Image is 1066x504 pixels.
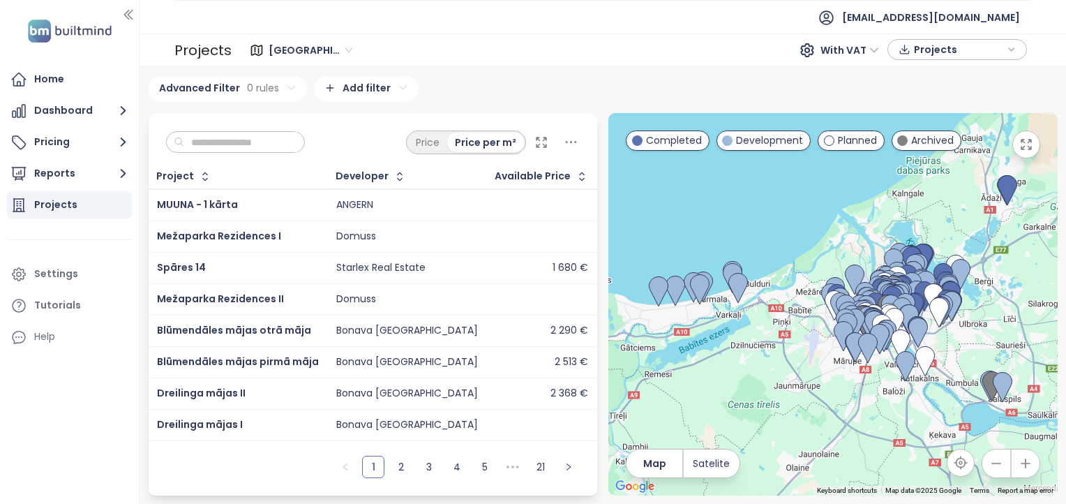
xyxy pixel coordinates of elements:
div: Domuss [336,293,376,306]
a: Dreilinga mājas II [157,386,246,400]
button: Map [626,450,682,477]
li: 4 [446,456,468,478]
span: With VAT [820,40,879,61]
span: Completed [646,133,702,148]
button: Dashboard [7,97,132,125]
div: Bonava [GEOGRAPHIC_DATA] [336,325,478,337]
li: 1 [362,456,384,478]
div: Tutorials [34,297,81,314]
div: Help [34,328,55,346]
li: Next 5 Pages [502,456,524,478]
span: Map data ©2025 Google [885,487,961,494]
span: Development [736,133,803,148]
li: Previous Page [334,456,356,478]
a: Tutorials [7,292,132,320]
div: Bonava [GEOGRAPHIC_DATA] [336,356,478,369]
a: Projects [7,191,132,219]
a: Terms [970,487,989,494]
li: 3 [418,456,440,478]
a: Mežaparka Rezidences II [157,292,284,306]
div: Settings [34,265,78,283]
span: Latvia [269,40,352,61]
div: Available Price [495,172,571,181]
div: Advanced Filter [149,76,307,102]
div: 2 290 € [550,325,588,337]
div: Project [156,172,194,181]
button: Reports [7,160,132,188]
li: Next Page [557,456,580,478]
a: 5 [474,457,495,477]
div: Help [7,323,132,351]
span: 0 rules [247,80,279,96]
a: 3 [419,457,440,477]
div: 1 680 € [553,262,588,274]
div: Developer [336,172,389,181]
a: Blūmendāles mājas pirmā māja [157,355,319,369]
li: 2 [390,456,412,478]
div: Price [408,133,447,152]
button: Satelite [684,450,740,477]
div: Domuss [336,230,376,243]
div: 2 513 € [555,356,588,369]
a: 4 [446,457,467,477]
a: Spāres 14 [157,260,206,274]
div: button [895,39,1019,60]
a: Home [7,66,132,94]
a: Settings [7,260,132,288]
a: Report a map error [998,487,1053,494]
button: Keyboard shortcuts [817,486,877,496]
img: Google [612,477,658,496]
a: MUUNA - 1 kārta [157,198,238,212]
div: Home [34,71,64,88]
span: Satelite [693,456,730,471]
a: 21 [530,457,551,477]
span: Planned [838,133,877,148]
div: Price per m² [447,133,524,152]
a: 2 [391,457,412,477]
img: logo [24,17,116,45]
div: Bonava [GEOGRAPHIC_DATA] [336,387,478,400]
div: Projects [34,196,77,214]
span: Archived [911,133,954,148]
span: Projects [914,39,1004,60]
a: Open this area in Google Maps (opens a new window) [612,477,658,496]
button: Pricing [7,128,132,156]
div: 2 368 € [550,387,588,400]
a: Mežaparka Rezidences I [157,229,281,243]
a: 1 [363,457,384,477]
span: Map [643,456,666,471]
span: left [341,463,350,471]
div: Bonava [GEOGRAPHIC_DATA] [336,419,478,431]
span: right [564,463,573,471]
li: 5 [474,456,496,478]
span: ••• [502,456,524,478]
button: right [557,456,580,478]
div: Projects [174,36,232,64]
span: [EMAIL_ADDRESS][DOMAIN_NAME] [842,1,1020,34]
div: Starlex Real Estate [336,262,426,274]
a: Dreilinga mājas I [157,417,243,431]
li: 21 [530,456,552,478]
div: ANGERN [336,199,373,212]
div: Add filter [314,76,419,102]
a: Blūmendāles mājas otrā māja [157,323,311,337]
button: left [334,456,356,478]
